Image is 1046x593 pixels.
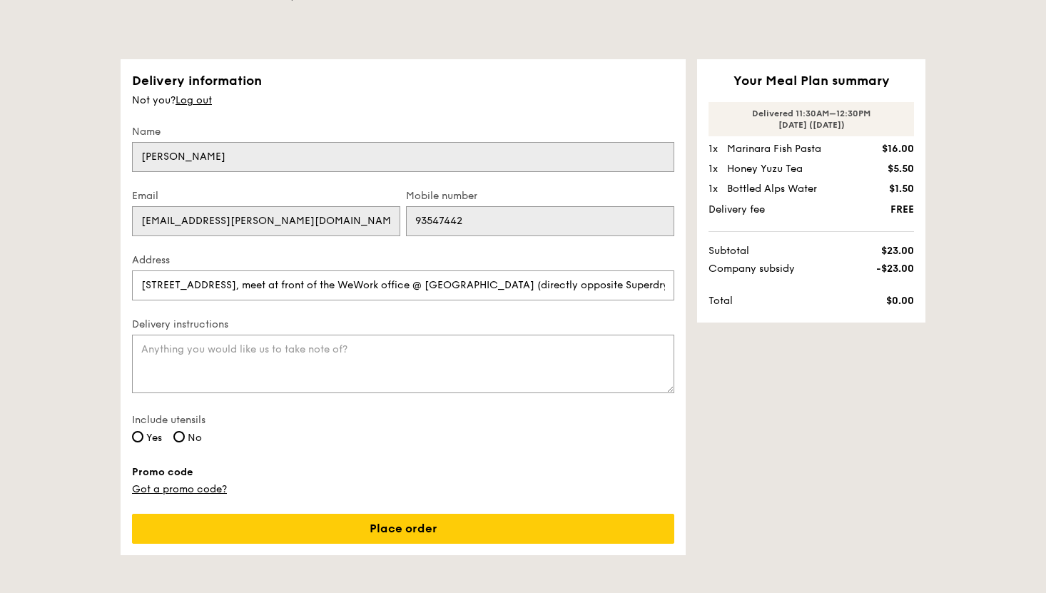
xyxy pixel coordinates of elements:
[709,182,721,196] div: 1x
[727,162,870,176] div: Honey Yuzu Tea
[132,125,674,139] label: Name
[832,294,914,308] span: $0.00
[188,432,202,444] span: No
[727,182,870,196] div: Bottled Alps Water
[709,102,914,136] div: Delivered 11:30AM–12:30PM [DATE] ([DATE])
[709,142,721,156] div: 1x
[132,71,674,91] div: Delivery information
[881,182,914,196] div: $1.50
[709,71,914,91] h2: Your Meal Plan summary
[132,189,400,203] label: Email
[132,431,143,442] input: Yes
[406,189,674,203] label: Mobile number
[709,244,832,258] span: Subtotal
[709,294,832,308] span: Total
[709,262,832,276] span: Company subsidy
[881,142,914,156] div: $16.00
[173,431,185,442] input: No
[727,142,870,156] div: Marinara Fish Pasta
[132,465,674,480] label: Promo code
[132,514,674,544] a: Place order
[132,318,674,332] label: Delivery instructions
[132,253,674,268] label: Address
[132,483,227,495] a: Got a promo code?
[709,203,832,217] span: Delivery fee
[176,94,212,106] a: Log out
[146,432,162,444] span: Yes
[832,203,914,217] span: FREE
[709,162,721,176] div: 1x
[132,413,674,427] label: Include utensils
[832,262,914,276] span: -$23.00
[832,244,914,258] span: $23.00
[881,162,914,176] div: $5.50
[132,93,674,108] div: Not you?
